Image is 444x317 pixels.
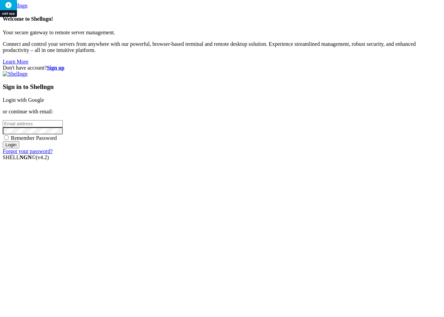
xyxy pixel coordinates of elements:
a: Learn More [3,59,28,64]
a: Login with Google [3,97,44,103]
input: Remember Password [4,135,8,140]
b: NGN [20,154,32,160]
span: Remember Password [11,135,57,141]
p: Your secure gateway to remote server management. [3,30,441,36]
img: Shellngn [3,71,27,77]
span: SHELL © [3,154,49,160]
span: 4.2.0 [36,154,49,160]
input: Email address [3,120,63,127]
h3: Sign in to Shellngn [3,83,441,91]
h4: Welcome to Shellngn! [3,16,441,22]
input: Login [3,141,19,148]
div: Don't have account? [3,65,441,71]
p: Connect and control your servers from anywhere with our powerful, browser-based terminal and remo... [3,41,441,53]
a: Sign up [47,65,64,71]
p: or continue with email: [3,109,441,115]
a: Forgot your password? [3,148,53,154]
